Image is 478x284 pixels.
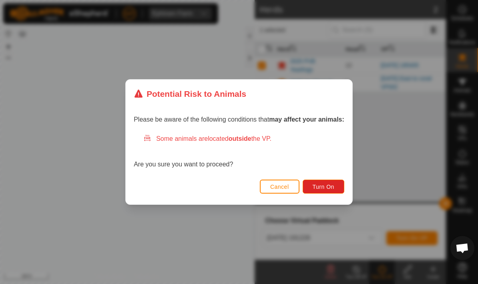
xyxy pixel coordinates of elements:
[270,184,289,190] span: Cancel
[269,116,344,123] strong: may affect your animals:
[229,135,251,142] strong: outside
[313,184,334,190] span: Turn On
[303,180,344,194] button: Turn On
[450,236,474,260] div: Open chat
[134,88,246,100] div: Potential Risk to Animals
[208,135,271,142] span: located the VP.
[143,134,344,144] div: Some animals are
[260,180,299,194] button: Cancel
[134,134,344,169] div: Are you sure you want to proceed?
[134,116,344,123] span: Please be aware of the following conditions that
